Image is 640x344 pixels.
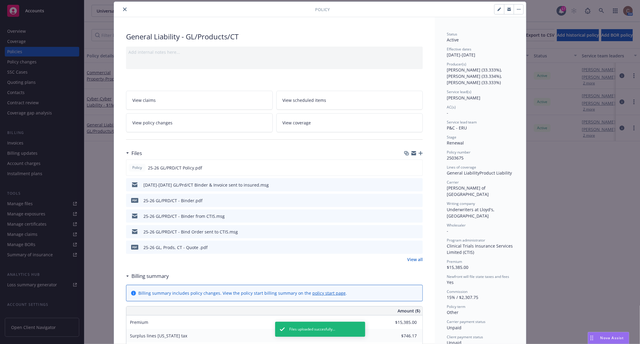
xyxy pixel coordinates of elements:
span: Carrier payment status [447,319,485,324]
span: Status [447,32,457,37]
a: policy start page [312,290,346,296]
span: Producer(s) [447,62,466,67]
span: pdf [131,198,138,202]
span: - [447,228,448,234]
span: [PERSON_NAME] [447,95,480,101]
a: View coverage [276,113,423,132]
a: View all [407,256,423,263]
span: View scheduled items [283,97,326,103]
input: 0.00 [381,331,420,340]
span: Policy term [447,304,465,309]
span: Commission [447,289,467,294]
span: View policy changes [132,120,173,126]
span: Stage [447,135,456,140]
span: Service lead team [447,120,477,125]
span: $15,385.00 [447,264,468,270]
input: 0.00 [381,318,420,327]
span: Unpaid [447,325,461,330]
button: download file [405,197,410,204]
div: Billing summary includes policy changes. View the policy start billing summary on the . [138,290,347,296]
span: Lines of coverage [447,165,476,170]
span: Premium [447,259,462,264]
button: download file [405,229,410,235]
span: Policy number [447,150,470,155]
button: preview file [415,213,420,219]
button: preview file [415,165,420,171]
button: preview file [415,229,420,235]
span: Service lead(s) [447,89,471,94]
span: - [447,110,448,116]
span: Premium [130,319,148,325]
span: Other [447,309,458,315]
div: Billing summary [126,272,169,280]
div: Add internal notes here... [128,49,420,55]
a: View claims [126,91,273,110]
div: 25-26 GL/PRD/CT - Bind Order sent to CTIS.msg [143,229,238,235]
span: Yes [447,279,454,285]
span: AC(s) [447,105,456,110]
span: Surplus lines [US_STATE] tax [130,333,187,339]
span: General Liability [447,170,479,176]
a: View scheduled items [276,91,423,110]
h3: Billing summary [131,272,169,280]
span: 2503675 [447,155,464,161]
span: P&C - ERU [447,125,467,131]
button: download file [405,213,410,219]
button: preview file [415,244,420,251]
span: pdf [131,245,138,249]
span: Underwriters at Lloyd's, [GEOGRAPHIC_DATA] [447,207,496,219]
h3: Files [131,149,142,157]
span: Nova Assist [600,335,624,340]
div: [DATE]-[DATE] GL/Prd/CT Binder & Invoice sent to insured.msg [143,182,269,188]
span: Renewal [447,140,464,146]
div: 25-26 GL, Prods, CT - Quote .pdf [143,244,208,251]
div: 25-26 GL/PRD/CT - Binder from CTIS.msg [143,213,225,219]
button: Nova Assist [588,332,629,344]
div: Files [126,149,142,157]
span: [PERSON_NAME] (33.333%), [PERSON_NAME] (33.334%), [PERSON_NAME] (33.333%) [447,67,503,85]
span: Client payment status [447,334,483,339]
span: Writing company [447,201,475,206]
span: Wholesaler [447,223,466,228]
div: 25-26 GL/PRD/CT - Binder.pdf [143,197,203,204]
span: [PERSON_NAME] of [GEOGRAPHIC_DATA] [447,185,489,197]
span: View coverage [283,120,311,126]
span: Files uploaded succesfully... [290,327,335,332]
button: preview file [415,197,420,204]
span: Newfront will file state taxes and fees [447,274,509,279]
span: 15% / $2,307.75 [447,294,478,300]
span: Clinical Trials Insurance Services Limited (CTIS) [447,243,514,255]
a: View policy changes [126,113,273,132]
span: Carrier [447,180,459,185]
span: Policy [315,6,330,13]
button: download file [405,165,410,171]
span: View claims [132,97,156,103]
span: Product Liability [479,170,512,176]
div: General Liability - GL/Products/CT [126,32,423,42]
div: [DATE] - [DATE] [447,47,514,58]
button: close [121,6,128,13]
button: preview file [415,182,420,188]
button: download file [405,244,410,251]
span: 25-26 GL/PRD/CT Policy.pdf [148,165,202,171]
button: download file [405,182,410,188]
span: Program administrator [447,238,485,243]
div: Drag to move [588,332,596,344]
span: Amount ($) [398,308,420,314]
span: Effective dates [447,47,471,52]
span: Policy [131,165,143,170]
span: Active [447,37,459,43]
